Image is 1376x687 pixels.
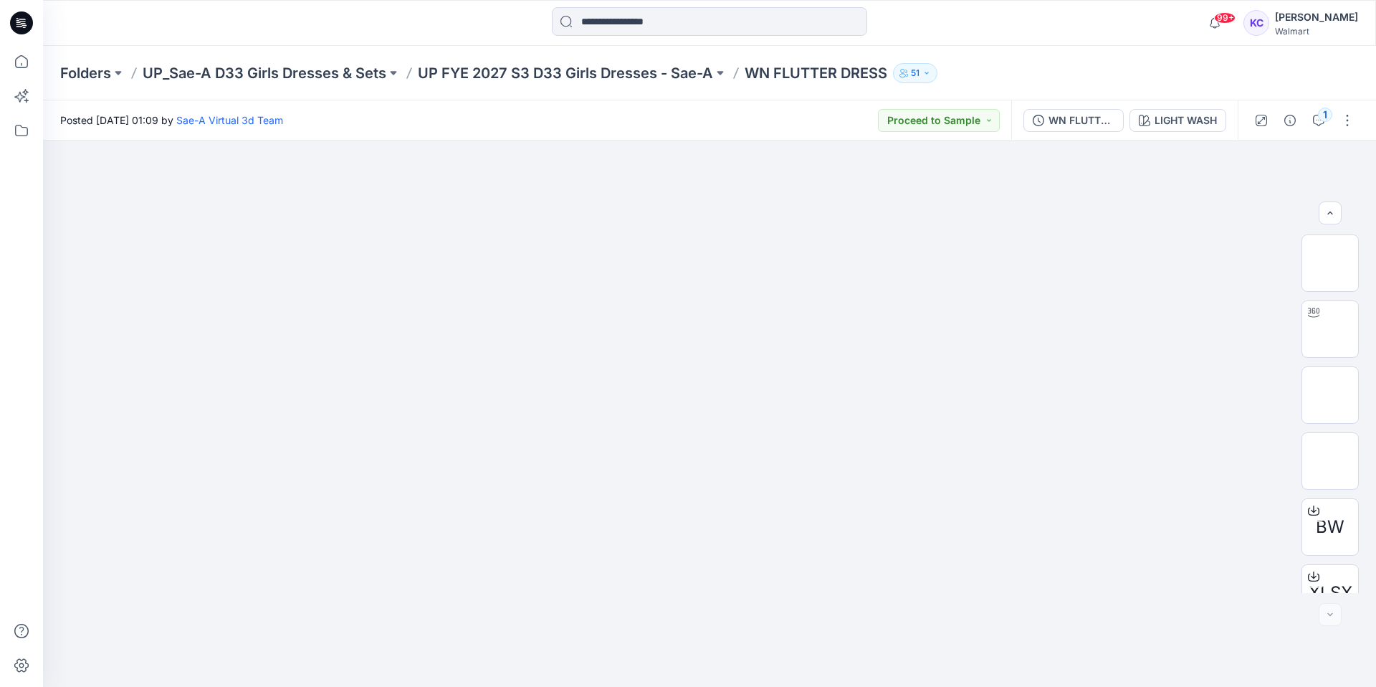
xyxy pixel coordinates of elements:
span: BW [1316,514,1344,540]
div: Walmart [1275,26,1358,37]
button: 1 [1307,109,1330,132]
div: KC [1243,10,1269,36]
button: 51 [893,63,937,83]
div: LIGHT WASH [1155,113,1217,128]
button: WN FLUTTER DRESS_Colors [1023,109,1124,132]
span: Posted [DATE] 01:09 by [60,113,283,128]
a: UP_Sae-A D33 Girls Dresses & Sets [143,63,386,83]
a: Folders [60,63,111,83]
button: LIGHT WASH [1129,109,1226,132]
div: [PERSON_NAME] [1275,9,1358,26]
span: XLSX [1309,580,1352,606]
span: 99+ [1214,12,1236,24]
div: WN FLUTTER DRESS_Colors [1048,113,1114,128]
a: Sae-A Virtual 3d Team [176,114,283,126]
div: 1 [1318,108,1332,122]
button: Details [1279,109,1301,132]
a: UP FYE 2027 S3 D33 Girls Dresses - Sae-A [418,63,713,83]
p: WN FLUTTER DRESS [745,63,887,83]
p: 51 [911,65,919,81]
